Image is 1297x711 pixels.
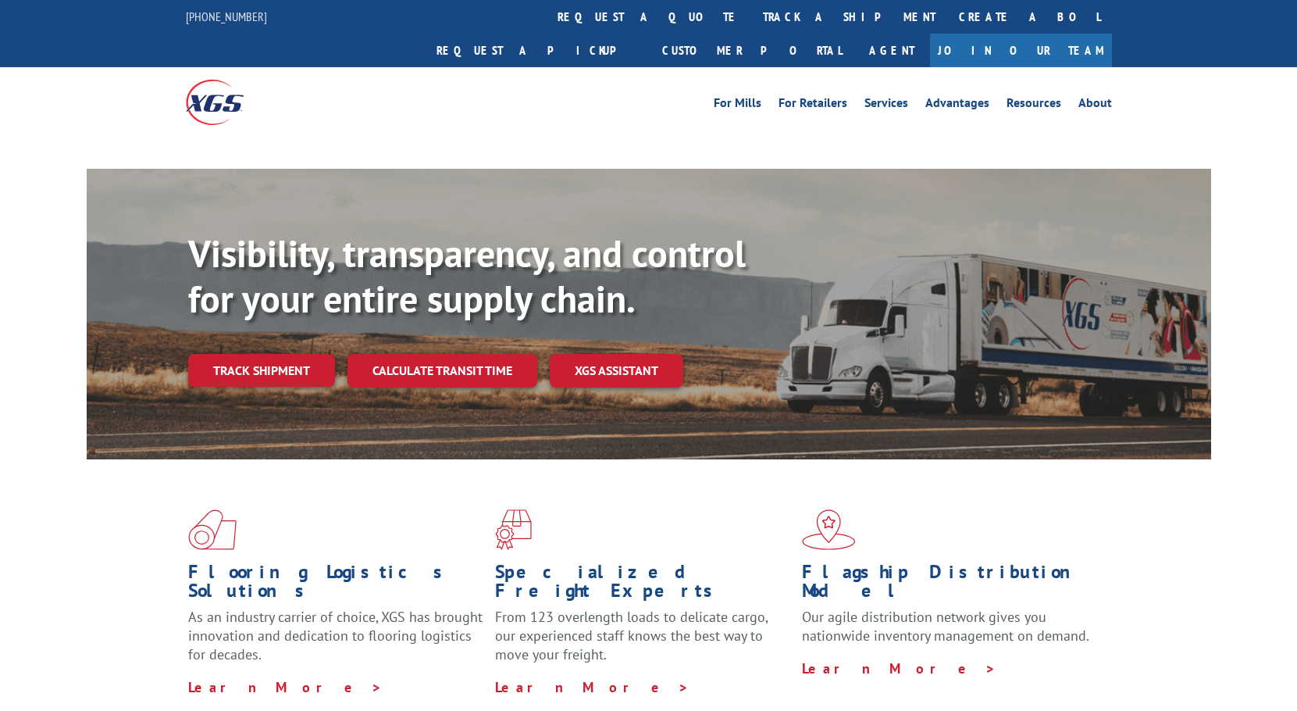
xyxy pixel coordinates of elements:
[864,97,908,114] a: Services
[650,34,853,67] a: Customer Portal
[1007,97,1061,114] a: Resources
[188,509,237,550] img: xgs-icon-total-supply-chain-intelligence-red
[802,509,856,550] img: xgs-icon-flagship-distribution-model-red
[495,563,790,608] h1: Specialized Freight Experts
[930,34,1112,67] a: Join Our Team
[495,509,532,550] img: xgs-icon-focused-on-flooring-red
[425,34,650,67] a: Request a pickup
[188,608,483,663] span: As an industry carrier of choice, XGS has brought innovation and dedication to flooring logistics...
[925,97,989,114] a: Advantages
[188,678,383,696] a: Learn More >
[714,97,761,114] a: For Mills
[188,354,335,387] a: Track shipment
[495,608,790,677] p: From 123 overlength loads to delicate cargo, our experienced staff knows the best way to move you...
[802,659,996,677] a: Learn More >
[188,563,483,608] h1: Flooring Logistics Solutions
[495,678,689,696] a: Learn More >
[1078,97,1112,114] a: About
[779,97,847,114] a: For Retailers
[188,229,746,323] b: Visibility, transparency, and control for your entire supply chain.
[347,354,537,388] a: Calculate transit time
[853,34,930,67] a: Agent
[186,9,267,24] a: [PHONE_NUMBER]
[802,563,1097,608] h1: Flagship Distribution Model
[550,354,683,388] a: XGS ASSISTANT
[802,608,1089,645] span: Our agile distribution network gives you nationwide inventory management on demand.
